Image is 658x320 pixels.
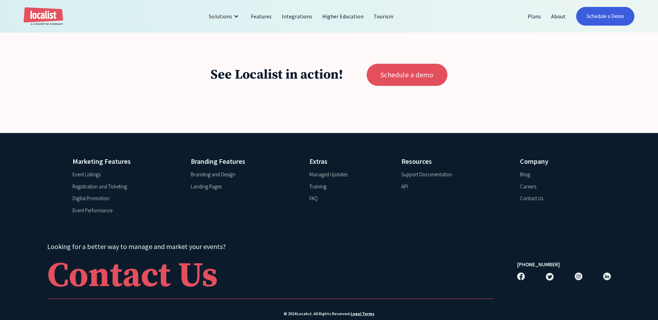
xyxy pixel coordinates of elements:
div: Contact Us [47,259,218,293]
a: home [24,7,63,26]
a: Support Documentation [401,171,452,179]
a: Integrations [277,8,317,25]
a: Careers [520,183,536,191]
a: FAQ [309,195,318,203]
a: Blog [520,171,530,179]
a: Legal Terms [351,311,374,317]
a: Contact Us [47,255,494,299]
h4: Branding Features [191,156,296,167]
a: About [546,8,571,25]
a: Training [309,183,326,191]
h4: Company [520,156,586,167]
a: Features [246,8,277,25]
h4: Marketing Features [72,156,178,167]
div: Solutions [204,8,246,25]
h4: Resources [401,156,507,167]
a: Event Performance [72,207,112,215]
div: © 2024 Localist. All Rights Reserved. [47,311,611,317]
a: [PHONE_NUMBER] [517,261,560,269]
a: Event Listings [72,171,101,179]
a: Schedule a Demo [576,7,634,26]
a: Registration and Ticketing [72,183,127,191]
a: Plans [523,8,546,25]
a: Landing Pages [191,183,222,191]
a: Higher Education [317,8,369,25]
a: Schedule a demo [367,64,447,86]
a: API [401,183,408,191]
h1: See Localist in action! [211,67,343,83]
a: Digital Promotion [72,195,110,203]
a: Branding and Design [191,171,235,179]
a: Managed Updates [309,171,348,179]
h4: Extras [309,156,388,167]
h4: Looking for a better way to manage and market your events? [47,241,494,252]
a: Contact Us [520,195,543,203]
div: Solutions [209,12,232,20]
a: Tourism [369,8,399,25]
